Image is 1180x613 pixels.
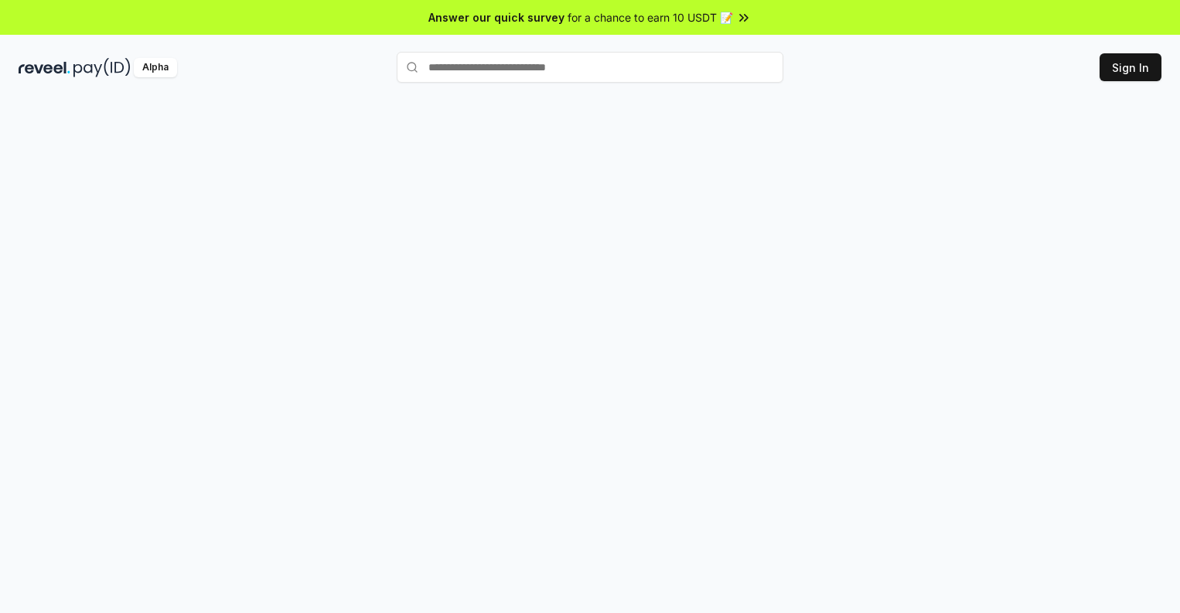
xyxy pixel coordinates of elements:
[428,9,564,26] span: Answer our quick survey
[73,58,131,77] img: pay_id
[568,9,733,26] span: for a chance to earn 10 USDT 📝
[134,58,177,77] div: Alpha
[19,58,70,77] img: reveel_dark
[1100,53,1161,81] button: Sign In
